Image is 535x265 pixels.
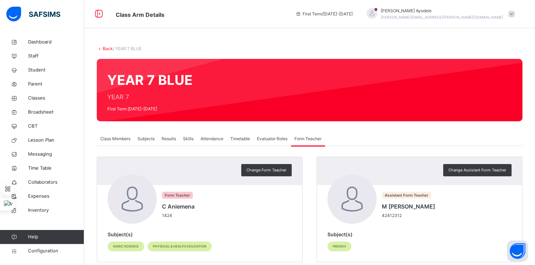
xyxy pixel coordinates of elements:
span: Form Teacher [294,136,321,142]
span: Assistant Form Teacher [382,192,431,199]
span: Collaborators [28,179,84,186]
span: Subjects [137,136,155,142]
span: Class Arm Details [116,11,164,18]
span: Staff [28,53,84,60]
span: Student [28,67,84,74]
span: AGRIC SCIENCE [113,244,139,249]
span: Results [162,136,176,142]
span: Attendance [201,136,223,142]
span: / YEAR 7 BLUE [113,46,142,51]
span: session/term information [296,11,353,17]
img: safsims [6,7,60,21]
span: Broadsheet [28,109,84,116]
span: Class Members [100,136,130,142]
span: Subject(s) [327,231,353,237]
a: Back [103,46,113,51]
span: Lesson Plan [28,137,84,144]
span: C Aniemena [162,202,195,211]
span: FRENCH [333,244,346,249]
span: M [PERSON_NAME] [382,202,435,211]
span: 42412312 [382,212,439,219]
span: Subject(s) [108,231,133,237]
div: SolomonAyodele [360,8,518,20]
span: Configuration [28,247,84,254]
span: Dashboard [28,39,84,46]
span: Form Teacher [162,192,193,199]
span: [PERSON_NAME] Ayodele [381,8,503,14]
span: Expenses [28,193,84,200]
span: Inventory [28,207,84,214]
span: Skills [183,136,194,142]
span: CBT [28,123,84,130]
span: Classes [28,95,84,102]
span: Change Form Teacher [246,167,286,173]
span: Messaging [28,151,84,158]
span: [PERSON_NAME][EMAIL_ADDRESS][PERSON_NAME][DOMAIN_NAME] [381,15,503,19]
span: 1424 [162,212,198,219]
span: Change Assistant Form Teacher [448,167,506,173]
span: Time Table [28,165,84,172]
button: Open asap [507,240,528,261]
span: Evaluator Roles [257,136,287,142]
span: Help [28,233,84,240]
span: Timetable [230,136,250,142]
span: Parent [28,81,84,88]
span: PHYSICAL & HEALTH EDUCATION [153,244,206,249]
